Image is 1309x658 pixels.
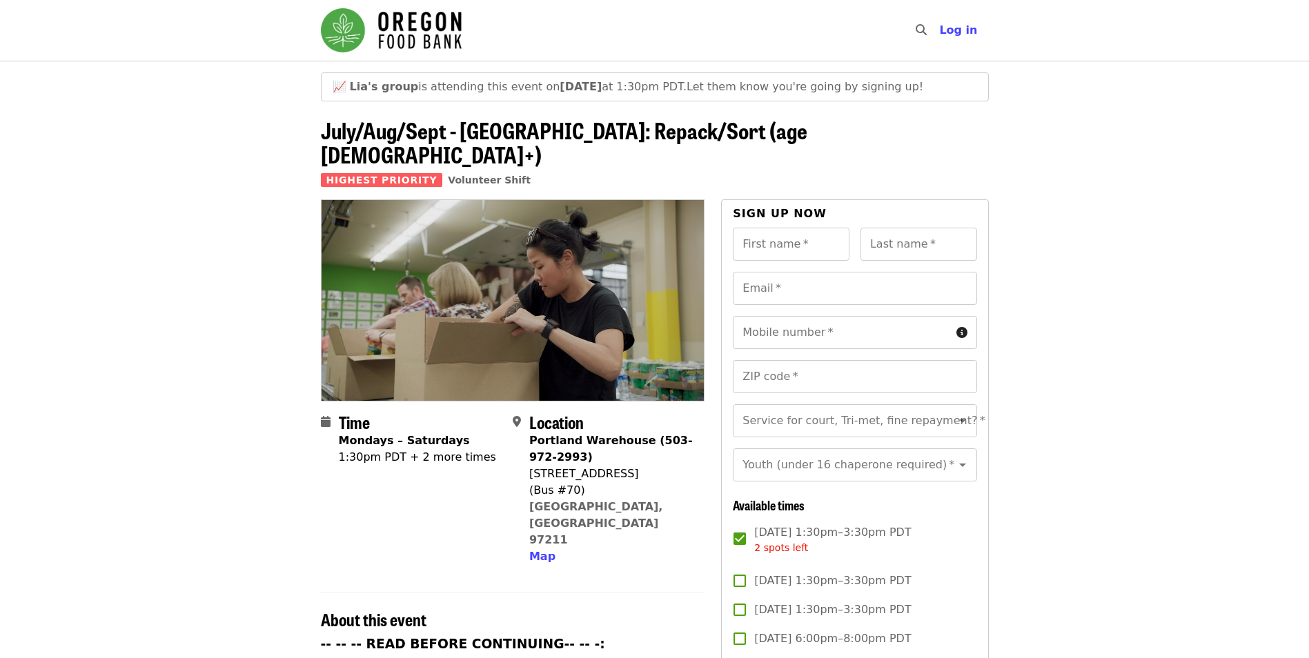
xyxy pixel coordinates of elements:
[339,449,496,466] div: 1:30pm PDT + 2 more times
[733,496,805,514] span: Available times
[529,550,555,563] span: Map
[560,80,602,93] strong: [DATE]
[321,8,462,52] img: Oregon Food Bank - Home
[321,114,807,170] span: July/Aug/Sept - [GEOGRAPHIC_DATA]: Repack/Sort (age [DEMOGRAPHIC_DATA]+)
[321,415,331,428] i: calendar icon
[733,207,827,220] span: Sign up now
[953,411,972,430] button: Open
[939,23,977,37] span: Log in
[754,630,911,647] span: [DATE] 6:00pm–8:00pm PDT
[687,80,923,93] span: Let them know you're going by signing up!
[754,542,808,553] span: 2 spots left
[956,326,967,339] i: circle-info icon
[339,434,470,447] strong: Mondays – Saturdays
[733,316,950,349] input: Mobile number
[513,415,521,428] i: map-marker-alt icon
[860,228,977,261] input: Last name
[529,548,555,565] button: Map
[754,572,911,589] span: [DATE] 1:30pm–3:30pm PDT
[350,80,687,93] span: is attending this event on at 1:30pm PDT.
[321,173,443,187] span: Highest Priority
[733,360,976,393] input: ZIP code
[733,228,849,261] input: First name
[321,607,426,631] span: About this event
[733,272,976,305] input: Email
[529,500,663,546] a: [GEOGRAPHIC_DATA], [GEOGRAPHIC_DATA] 97211
[321,637,605,651] strong: -- -- -- READ BEFORE CONTINUING-- -- -:
[529,482,693,499] div: (Bus #70)
[916,23,927,37] i: search icon
[339,410,370,434] span: Time
[529,466,693,482] div: [STREET_ADDRESS]
[953,455,972,475] button: Open
[322,200,705,400] img: July/Aug/Sept - Portland: Repack/Sort (age 8+) organized by Oregon Food Bank
[350,80,419,93] strong: Lia's group
[935,14,946,47] input: Search
[754,601,911,618] span: [DATE] 1:30pm–3:30pm PDT
[928,17,988,44] button: Log in
[529,434,693,463] strong: Portland Warehouse (503-972-2993)
[754,524,911,555] span: [DATE] 1:30pm–3:30pm PDT
[333,80,346,93] span: growth emoji
[529,410,584,434] span: Location
[448,175,531,186] a: Volunteer Shift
